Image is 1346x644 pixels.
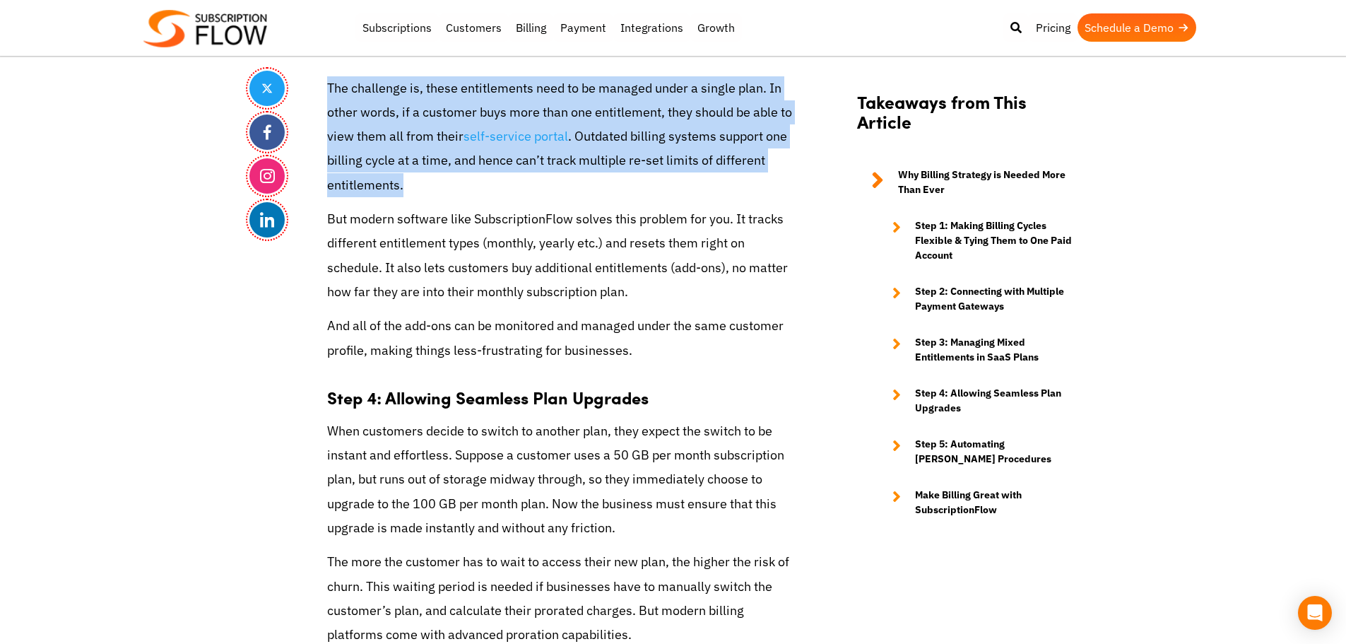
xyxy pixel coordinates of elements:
a: Step 2: Connecting with Multiple Payment Gateways [878,284,1083,314]
img: Subscriptionflow [143,10,267,47]
strong: Step 3: Managing Mixed Entitlements in SaaS Plans [915,335,1083,365]
a: Pricing [1029,13,1078,42]
a: Subscriptions [355,13,439,42]
a: Schedule a Demo [1078,13,1196,42]
a: Customers [439,13,509,42]
a: Step 1: Making Billing Cycles Flexible & Tying Them to One Paid Account [878,218,1083,263]
a: Step 4: Allowing Seamless Plan Upgrades [878,386,1083,416]
p: But modern software like SubscriptionFlow solves this problem for you. It tracks different entitl... [327,207,793,304]
div: Open Intercom Messenger [1298,596,1332,630]
a: Step 5: Automating [PERSON_NAME] Procedures [878,437,1083,467]
p: When customers decide to switch to another plan, they expect the switch to be instant and effortl... [327,419,793,540]
strong: Step 4: Allowing Seamless Plan Upgrades [915,386,1083,416]
strong: Step 4: Allowing Seamless Plan Upgrades [327,385,649,409]
a: self-service portal [464,128,568,144]
a: Payment [553,13,613,42]
a: Step 3: Managing Mixed Entitlements in SaaS Plans [878,335,1083,365]
a: Billing [509,13,553,42]
a: Why Billing Strategy is Needed More Than Ever [857,168,1083,197]
strong: Make Billing Great with SubscriptionFlow [915,488,1083,517]
a: Growth [690,13,742,42]
strong: Step 1: Making Billing Cycles Flexible & Tying Them to One Paid Account [915,218,1083,263]
strong: Why Billing Strategy is Needed More Than Ever [898,168,1083,197]
a: Make Billing Great with SubscriptionFlow [878,488,1083,517]
a: Integrations [613,13,690,42]
p: And all of the add-ons can be monitored and managed under the same customer profile, making thing... [327,314,793,362]
h2: Takeaways from This Article [857,91,1083,146]
strong: Step 2: Connecting with Multiple Payment Gateways [915,284,1083,314]
p: The challenge is, these entitlements need to be managed under a single plan. In other words, if a... [327,76,793,197]
strong: Step 5: Automating [PERSON_NAME] Procedures [915,437,1083,467]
